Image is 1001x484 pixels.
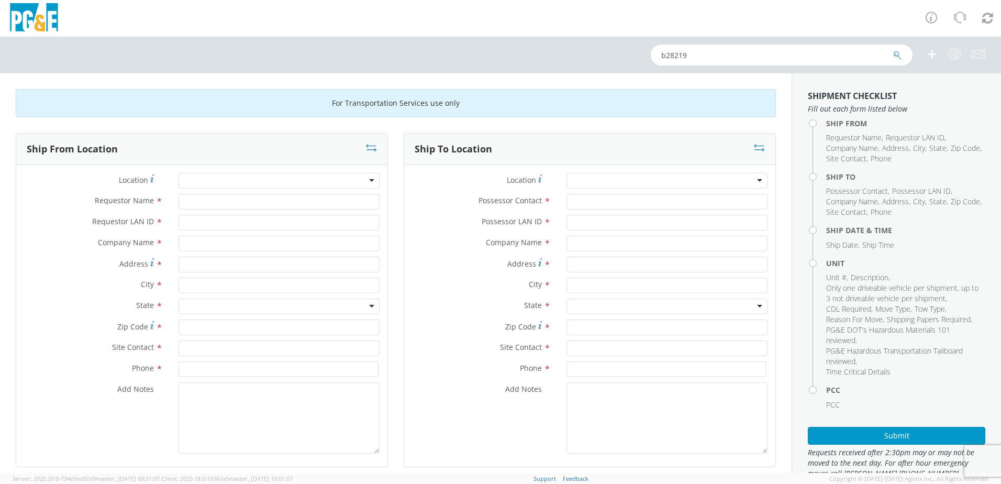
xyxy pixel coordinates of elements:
span: Possessor Contact [479,195,542,205]
span: Only one driveable vehicle per shipment, up to 3 not driveable vehicle per shipment [826,283,978,303]
a: Feedback [563,475,588,482]
li: , [929,196,948,207]
h4: Ship From [826,119,985,127]
span: Copyright © [DATE]-[DATE] Agistix Inc., All Rights Reserved [829,475,988,483]
span: Time Critical Details [826,367,891,377]
span: Location [507,175,536,185]
span: Site Contact [826,153,866,163]
span: Company Name [98,237,154,247]
span: State [524,300,542,310]
span: Site Contact [500,342,542,352]
li: , [826,325,983,346]
span: Phone [871,153,892,163]
button: Submit [808,427,985,445]
h4: PCC [826,386,985,394]
span: Tow Type [915,304,945,314]
span: Possessor Contact [826,186,888,196]
span: Phone [132,363,154,373]
span: master, [DATE] 10:01:07 [229,475,293,482]
li: , [826,186,889,196]
span: PG&E DOT's Hazardous Materials 101 reviewed [826,325,950,345]
span: Add Notes [505,384,542,394]
a: Support [533,475,556,482]
span: Site Contact [112,342,154,352]
span: City [913,143,925,153]
span: Company Name [826,196,878,206]
li: , [882,196,910,207]
li: , [913,196,927,207]
span: Fill out each form listed below [808,104,985,114]
span: Reason For Move [826,314,883,324]
div: For Transportation Services use only [16,89,776,117]
span: PCC [826,400,840,410]
span: Zip Code [951,143,980,153]
li: , [951,143,982,153]
span: Ship Date [826,240,858,250]
span: Zip Code [505,322,536,332]
li: , [887,314,972,325]
li: , [826,283,983,304]
li: , [826,272,848,283]
li: , [951,196,982,207]
li: , [826,207,868,217]
span: Move Type [875,304,910,314]
span: State [929,196,947,206]
span: Possessor LAN ID [482,216,542,226]
span: Client: 2025.18.0-fd567a5 [161,475,293,482]
span: Phone [520,363,542,373]
span: Requestor LAN ID [886,133,944,142]
span: Requests received after 2:30pm may or may not be moved to the next day. For after hour emergency ... [808,447,985,479]
span: Company Name [486,237,542,247]
li: , [929,143,948,153]
span: Requestor Name [95,195,154,205]
span: Address [507,259,536,269]
span: Possessor LAN ID [892,186,951,196]
li: , [826,153,868,164]
span: Zip Code [117,322,148,332]
h4: Unit [826,259,985,267]
li: , [826,314,884,325]
span: CDL Required [826,304,871,314]
li: , [826,133,883,143]
input: Shipment, Tracking or Reference Number (at least 4 chars) [651,45,913,65]
span: State [136,300,154,310]
li: , [875,304,912,314]
strong: Shipment Checklist [808,90,897,102]
span: Address [882,196,909,206]
h3: Ship To Location [415,144,492,155]
span: Server: 2025.20.0-734e5bc92d9 [13,475,160,482]
span: Location [119,175,148,185]
span: Add Notes [117,384,154,394]
li: , [826,304,873,314]
li: , [886,133,946,143]
span: Shipping Papers Required [887,314,971,324]
span: Company Name [826,143,878,153]
li: , [826,196,880,207]
h4: Ship To [826,173,985,181]
span: Zip Code [951,196,980,206]
li: , [882,143,910,153]
span: Description [851,272,888,282]
li: , [913,143,927,153]
li: , [826,346,983,367]
span: Site Contact [826,207,866,217]
span: Ship Time [862,240,894,250]
h3: Ship From Location [27,144,118,155]
span: State [929,143,947,153]
li: , [892,186,952,196]
h4: Ship Date & Time [826,226,985,234]
span: PG&E Hazardous Transportation Tailboard reviewed [826,346,963,366]
span: City [529,279,542,289]
li: , [851,272,890,283]
li: , [826,240,860,250]
span: Requestor Name [826,133,882,142]
span: City [913,196,925,206]
span: Address [882,143,909,153]
span: master, [DATE] 09:51:07 [96,475,160,482]
img: pge-logo-06675f144f4cfa6a6814.png [8,3,60,34]
span: Unit # [826,272,847,282]
span: Phone [871,207,892,217]
span: Requestor LAN ID [92,216,154,226]
span: City [141,279,154,289]
li: , [826,143,880,153]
